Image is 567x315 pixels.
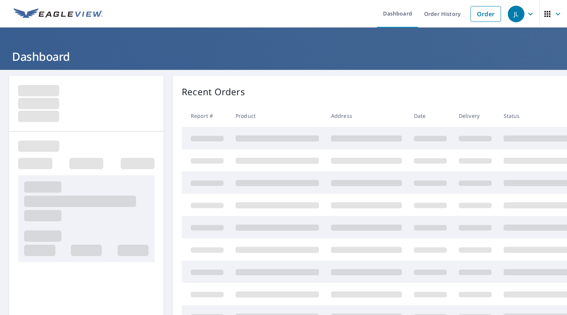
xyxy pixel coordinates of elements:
a: Order [470,6,501,22]
img: EV Logo [14,8,103,20]
th: Product [230,105,325,127]
th: Delivery [453,105,498,127]
h1: Dashboard [9,49,558,64]
th: Report # [182,105,230,127]
p: Recent Orders [182,85,245,99]
th: Date [408,105,453,127]
th: Address [325,105,408,127]
div: JL [508,6,524,22]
